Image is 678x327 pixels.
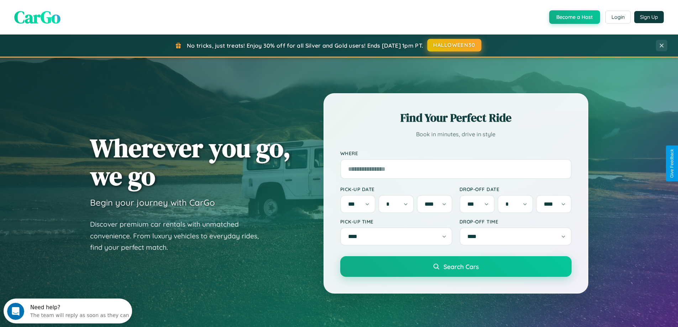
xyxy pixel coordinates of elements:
[340,256,572,277] button: Search Cars
[340,110,572,126] h2: Find Your Perfect Ride
[27,12,126,19] div: The team will reply as soon as they can
[340,218,452,225] label: Pick-up Time
[187,42,423,49] span: No tricks, just treats! Enjoy 30% off for all Silver and Gold users! Ends [DATE] 1pm PT.
[27,6,126,12] div: Need help?
[634,11,664,23] button: Sign Up
[459,186,572,192] label: Drop-off Date
[459,218,572,225] label: Drop-off Time
[14,5,61,29] span: CarGo
[90,197,215,208] h3: Begin your journey with CarGo
[427,39,482,52] button: HALLOWEEN30
[340,186,452,192] label: Pick-up Date
[443,263,479,270] span: Search Cars
[549,10,600,24] button: Become a Host
[340,150,572,156] label: Where
[4,299,132,323] iframe: Intercom live chat discovery launcher
[90,218,268,253] p: Discover premium car rentals with unmatched convenience. From luxury vehicles to everyday rides, ...
[3,3,132,22] div: Open Intercom Messenger
[340,129,572,139] p: Book in minutes, drive in style
[90,134,291,190] h1: Wherever you go, we go
[669,149,674,178] div: Give Feedback
[605,11,631,23] button: Login
[7,303,24,320] iframe: Intercom live chat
